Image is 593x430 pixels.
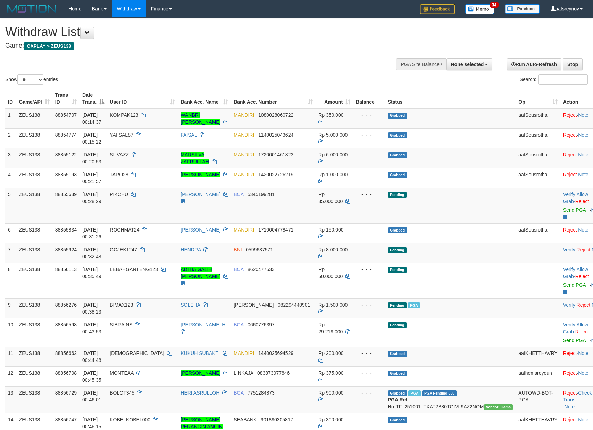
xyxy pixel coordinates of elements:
[578,112,588,118] a: Note
[110,132,133,138] span: YAIISAL87
[563,417,577,422] a: Reject
[82,370,101,383] span: [DATE] 00:45:35
[563,247,575,252] a: Verify
[258,152,293,157] span: Copy 1720001461823 to clipboard
[484,404,513,410] span: Vendor URL: https://trx31.1velocity.biz
[578,227,588,233] a: Note
[55,192,77,197] span: 88855639
[408,302,420,308] span: Marked by aafkaynarin
[356,350,382,357] div: - - -
[234,152,254,157] span: MANDIRI
[520,74,588,85] label: Search:
[16,347,52,366] td: ZEUS138
[356,246,382,253] div: - - -
[82,390,101,403] span: [DATE] 00:46:01
[110,322,132,327] span: SIBRAINS
[234,370,253,376] span: LINKAJA
[248,267,275,272] span: Copy 8620477533 to clipboard
[388,247,407,253] span: Pending
[575,329,589,334] a: Reject
[538,74,588,85] input: Search:
[316,89,353,108] th: Amount: activate to sort column ascending
[5,318,16,347] td: 10
[110,227,139,233] span: ROCHMAT24
[246,247,273,252] span: Copy 0599637571 to clipboard
[257,370,290,376] span: Copy 083873077846 to clipboard
[82,267,101,279] span: [DATE] 00:35:49
[563,172,577,177] a: Reject
[5,188,16,223] td: 5
[110,152,129,157] span: SILVAZZ
[388,302,407,308] span: Pending
[563,302,575,308] a: Verify
[248,322,275,327] span: Copy 0660776397 to clipboard
[563,227,577,233] a: Reject
[55,302,77,308] span: 88856276
[388,192,407,198] span: Pending
[388,351,407,357] span: Grabbed
[234,267,243,272] span: BCA
[82,152,101,164] span: [DATE] 00:20:53
[234,322,243,327] span: BCA
[110,302,133,308] span: BIMAX123
[356,301,382,308] div: - - -
[181,267,220,279] a: ADITIA GALIH [PERSON_NAME]
[516,108,560,129] td: aafSousrotha
[318,322,343,334] span: Rp 29.219.000
[385,89,516,108] th: Status
[181,112,220,125] a: WANBRI [PERSON_NAME]
[5,223,16,243] td: 6
[278,302,310,308] span: Copy 082294440901 to clipboard
[563,350,577,356] a: Reject
[563,192,575,197] a: Verify
[563,390,592,403] a: Check Trans
[16,89,52,108] th: Game/API: activate to sort column ascending
[234,390,243,396] span: BCA
[16,168,52,188] td: ZEUS138
[563,112,577,118] a: Reject
[563,132,577,138] a: Reject
[565,404,575,409] a: Note
[577,247,591,252] a: Reject
[563,282,586,288] a: Send PGA
[181,172,220,177] a: [PERSON_NAME]
[505,4,540,14] img: panduan.png
[318,132,348,138] span: Rp 5.000.000
[16,128,52,148] td: ZEUS138
[451,62,484,67] span: None selected
[82,172,101,184] span: [DATE] 00:21:57
[578,370,588,376] a: Note
[181,350,220,356] a: KUKUH SUBAKTI
[388,397,409,409] b: PGA Ref. No:
[181,370,220,376] a: [PERSON_NAME]
[5,89,16,108] th: ID
[318,247,348,252] span: Rp 8.000.000
[181,247,201,252] a: HENDRA
[16,298,52,318] td: ZEUS138
[16,243,52,263] td: ZEUS138
[318,390,343,396] span: Rp 900.000
[234,112,254,118] span: MANDIRI
[578,350,588,356] a: Note
[16,188,52,223] td: ZEUS138
[24,42,74,50] span: OXPLAY > ZEUS138
[16,263,52,298] td: ZEUS138
[55,370,77,376] span: 88856708
[55,417,77,422] span: 88856747
[110,192,128,197] span: PIKCHU
[5,168,16,188] td: 4
[82,192,101,204] span: [DATE] 00:28:29
[110,417,150,422] span: KOBELKOBEL000
[575,198,589,204] a: Reject
[110,112,138,118] span: KOMPAK123
[563,58,583,70] a: Stop
[248,390,275,396] span: Copy 7751284873 to clipboard
[234,192,243,197] span: BCA
[578,172,588,177] a: Note
[52,89,80,108] th: Trans ID: activate to sort column ascending
[318,152,348,157] span: Rp 6.000.000
[258,172,293,177] span: Copy 1420022726219 to clipboard
[5,128,16,148] td: 2
[5,25,389,39] h1: Withdraw List
[261,417,293,422] span: Copy 901890305817 to clipboard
